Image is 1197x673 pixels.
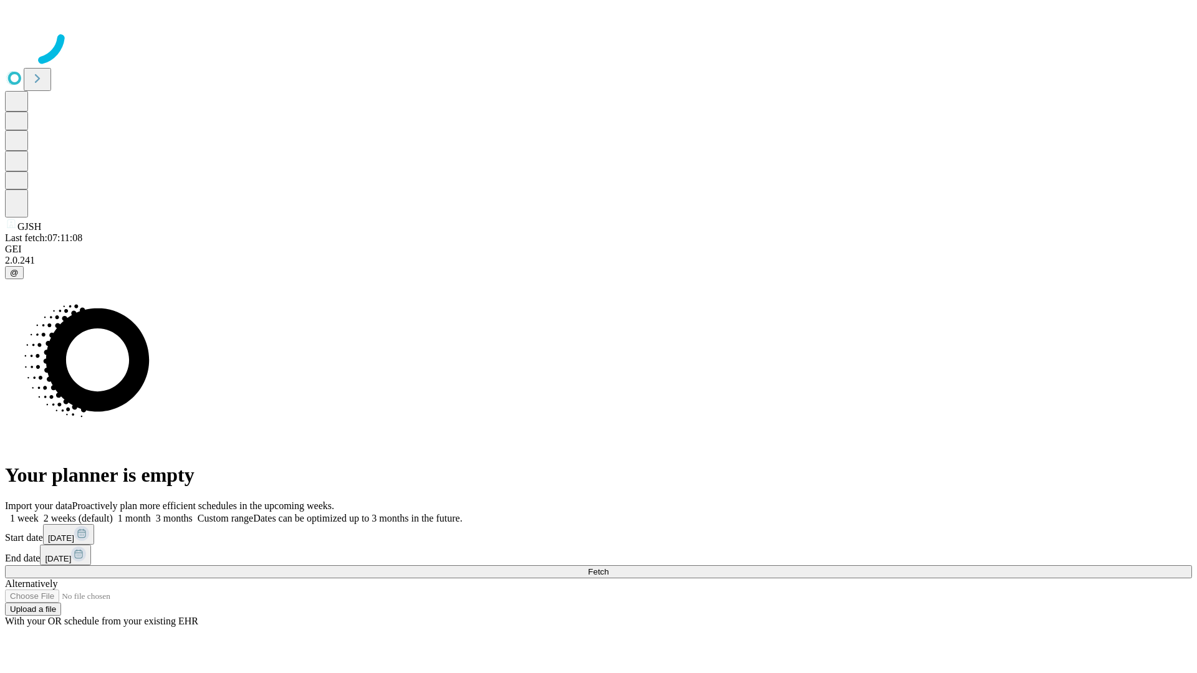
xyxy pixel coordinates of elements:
[5,255,1192,266] div: 2.0.241
[5,578,57,589] span: Alternatively
[5,545,1192,565] div: End date
[156,513,193,523] span: 3 months
[588,567,608,576] span: Fetch
[40,545,91,565] button: [DATE]
[5,603,61,616] button: Upload a file
[253,513,462,523] span: Dates can be optimized up to 3 months in the future.
[48,533,74,543] span: [DATE]
[43,524,94,545] button: [DATE]
[45,554,71,563] span: [DATE]
[5,464,1192,487] h1: Your planner is empty
[5,266,24,279] button: @
[10,513,39,523] span: 1 week
[5,232,82,243] span: Last fetch: 07:11:08
[5,244,1192,255] div: GEI
[44,513,113,523] span: 2 weeks (default)
[17,221,41,232] span: GJSH
[198,513,253,523] span: Custom range
[10,268,19,277] span: @
[118,513,151,523] span: 1 month
[5,500,72,511] span: Import your data
[5,565,1192,578] button: Fetch
[5,616,198,626] span: With your OR schedule from your existing EHR
[5,524,1192,545] div: Start date
[72,500,334,511] span: Proactively plan more efficient schedules in the upcoming weeks.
